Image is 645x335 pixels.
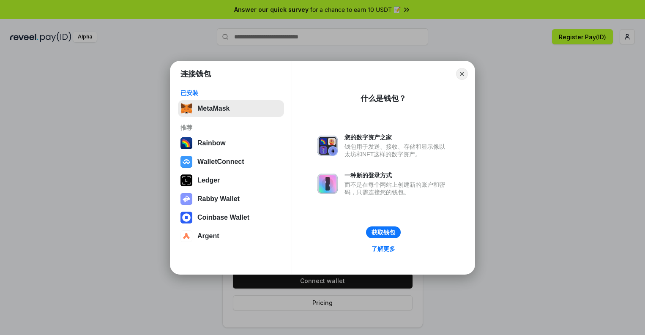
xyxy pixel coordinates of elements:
div: 已安装 [180,89,282,97]
div: 一种新的登录方式 [344,172,449,179]
div: Coinbase Wallet [197,214,249,221]
h1: 连接钱包 [180,69,211,79]
button: Coinbase Wallet [178,209,284,226]
div: Rabby Wallet [197,195,240,203]
button: Rabby Wallet [178,191,284,207]
button: Close [456,68,468,80]
button: Ledger [178,172,284,189]
img: svg+xml,%3Csvg%20width%3D%2228%22%20height%3D%2228%22%20viewBox%3D%220%200%2028%2028%22%20fill%3D... [180,212,192,223]
div: Argent [197,232,219,240]
div: 您的数字资产之家 [344,133,449,141]
div: Rainbow [197,139,226,147]
div: 钱包用于发送、接收、存储和显示像以太坊和NFT这样的数字资产。 [344,143,449,158]
button: 获取钱包 [366,226,401,238]
div: 而不是在每个网站上创建新的账户和密码，只需连接您的钱包。 [344,181,449,196]
img: svg+xml,%3Csvg%20fill%3D%22none%22%20height%3D%2233%22%20viewBox%3D%220%200%2035%2033%22%20width%... [180,103,192,114]
div: WalletConnect [197,158,244,166]
button: Argent [178,228,284,245]
img: svg+xml,%3Csvg%20xmlns%3D%22http%3A%2F%2Fwww.w3.org%2F2000%2Fsvg%22%20fill%3D%22none%22%20viewBox... [180,193,192,205]
img: svg+xml,%3Csvg%20xmlns%3D%22http%3A%2F%2Fwww.w3.org%2F2000%2Fsvg%22%20width%3D%2228%22%20height%3... [180,174,192,186]
div: Ledger [197,177,220,184]
img: svg+xml,%3Csvg%20width%3D%22120%22%20height%3D%22120%22%20viewBox%3D%220%200%20120%20120%22%20fil... [180,137,192,149]
div: MetaMask [197,105,230,112]
div: 什么是钱包？ [361,93,406,103]
button: WalletConnect [178,153,284,170]
img: svg+xml,%3Csvg%20width%3D%2228%22%20height%3D%2228%22%20viewBox%3D%220%200%2028%2028%22%20fill%3D... [180,156,192,168]
img: svg+xml,%3Csvg%20xmlns%3D%22http%3A%2F%2Fwww.w3.org%2F2000%2Fsvg%22%20fill%3D%22none%22%20viewBox... [317,174,338,194]
div: 获取钱包 [372,229,395,236]
div: 了解更多 [372,245,395,253]
img: svg+xml,%3Csvg%20width%3D%2228%22%20height%3D%2228%22%20viewBox%3D%220%200%2028%2028%22%20fill%3D... [180,230,192,242]
img: svg+xml,%3Csvg%20xmlns%3D%22http%3A%2F%2Fwww.w3.org%2F2000%2Fsvg%22%20fill%3D%22none%22%20viewBox... [317,136,338,156]
button: MetaMask [178,100,284,117]
div: 推荐 [180,124,282,131]
a: 了解更多 [366,243,400,254]
button: Rainbow [178,135,284,152]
